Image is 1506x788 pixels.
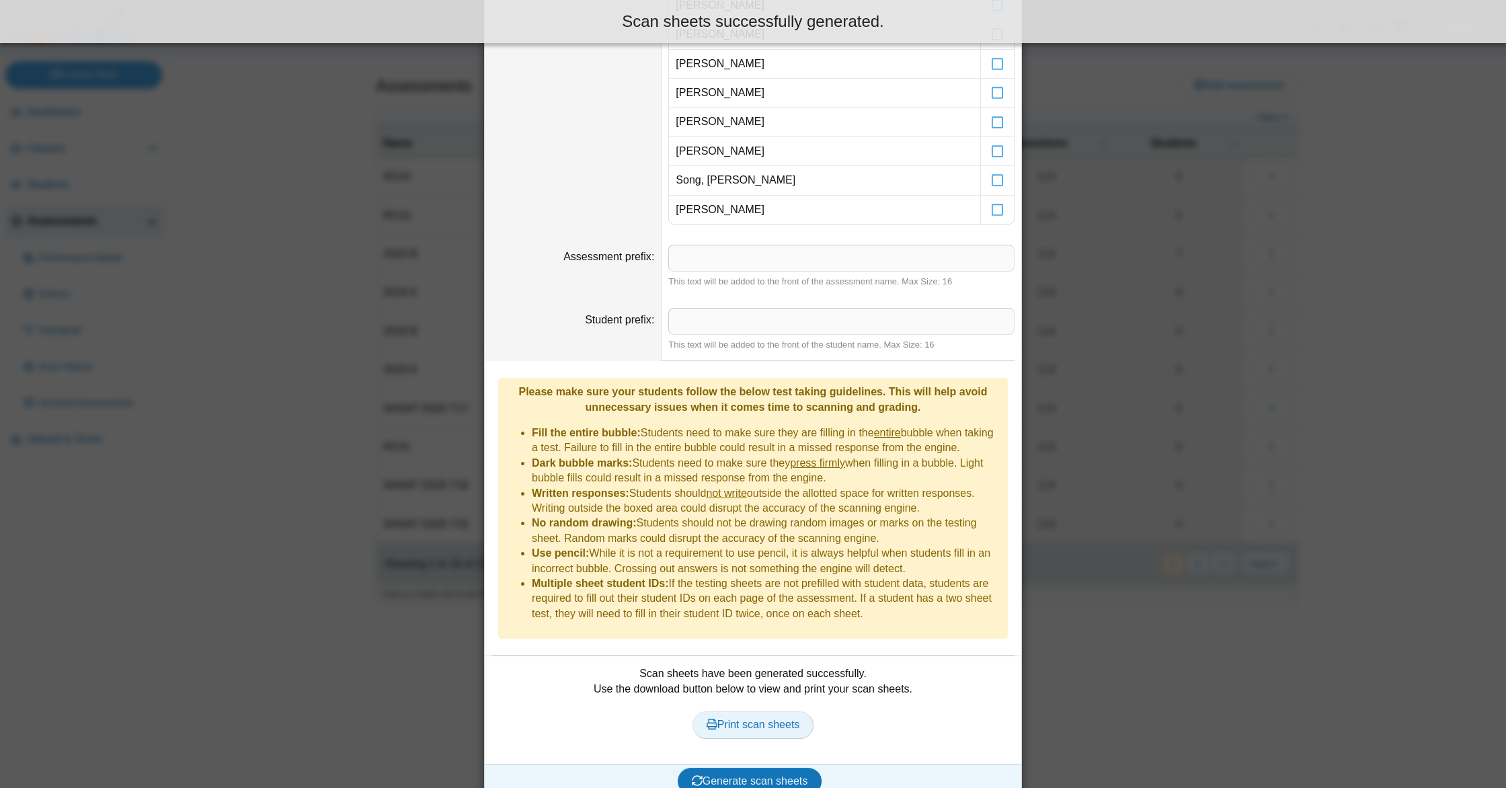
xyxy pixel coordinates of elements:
li: Students should not be drawing random images or marks on the testing sheet. Random marks could di... [532,516,1001,546]
td: [PERSON_NAME] [669,79,980,108]
label: Student prefix [585,314,654,325]
div: This text will be added to the front of the student name. Max Size: 16 [668,339,1015,351]
span: Print scan sheets [707,719,800,730]
td: [PERSON_NAME] [669,50,980,79]
div: Scan sheets have been generated successfully. Use the download button below to view and print you... [491,666,1015,754]
u: entire [874,427,901,438]
b: Fill the entire bubble: [532,427,641,438]
td: Song, [PERSON_NAME] [669,166,980,195]
div: Scan sheets successfully generated. [10,10,1496,33]
td: [PERSON_NAME] [669,137,980,166]
td: [PERSON_NAME] [669,108,980,136]
li: Students need to make sure they when filling in a bubble. Light bubble fills could result in a mi... [532,456,1001,486]
b: Please make sure your students follow the below test taking guidelines. This will help avoid unne... [518,386,987,412]
li: Students need to make sure they are filling in the bubble when taking a test. Failure to fill in ... [532,426,1001,456]
u: press firmly [790,457,845,469]
u: not write [706,487,746,499]
b: Dark bubble marks: [532,457,632,469]
div: This text will be added to the front of the assessment name. Max Size: 16 [668,276,1015,288]
li: Students should outside the allotted space for written responses. Writing outside the boxed area ... [532,486,1001,516]
b: Use pencil: [532,547,589,559]
b: No random drawing: [532,517,637,528]
li: While it is not a requirement to use pencil, it is always helpful when students fill in an incorr... [532,546,1001,576]
span: Generate scan sheets [692,775,808,787]
label: Assessment prefix [563,251,654,262]
b: Written responses: [532,487,629,499]
td: [PERSON_NAME] [669,196,980,224]
li: If the testing sheets are not prefilled with student data, students are required to fill out thei... [532,576,1001,621]
b: Multiple sheet student IDs: [532,578,669,589]
a: Print scan sheets [692,711,814,738]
